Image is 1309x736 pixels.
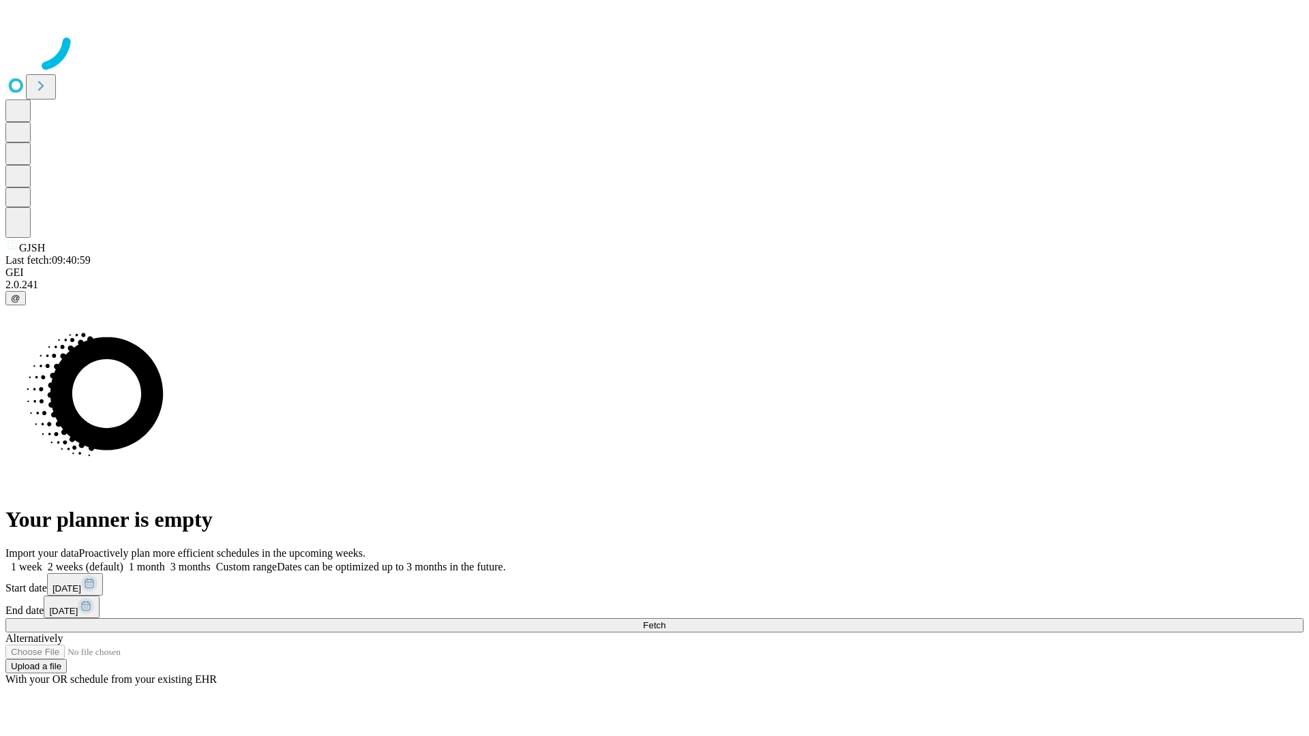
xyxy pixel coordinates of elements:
[5,279,1304,291] div: 2.0.241
[216,561,277,572] span: Custom range
[5,632,63,644] span: Alternatively
[5,291,26,305] button: @
[170,561,211,572] span: 3 months
[11,293,20,303] span: @
[643,620,665,630] span: Fetch
[49,606,78,616] span: [DATE]
[47,573,103,596] button: [DATE]
[44,596,100,618] button: [DATE]
[79,547,365,559] span: Proactively plan more efficient schedules in the upcoming weeks.
[5,596,1304,618] div: End date
[11,561,42,572] span: 1 week
[5,266,1304,279] div: GEI
[19,242,45,254] span: GJSH
[48,561,123,572] span: 2 weeks (default)
[52,583,81,594] span: [DATE]
[5,573,1304,596] div: Start date
[5,254,91,266] span: Last fetch: 09:40:59
[129,561,165,572] span: 1 month
[5,673,217,685] span: With your OR schedule from your existing EHR
[277,561,505,572] span: Dates can be optimized up to 3 months in the future.
[5,507,1304,532] h1: Your planner is empty
[5,618,1304,632] button: Fetch
[5,547,79,559] span: Import your data
[5,659,67,673] button: Upload a file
